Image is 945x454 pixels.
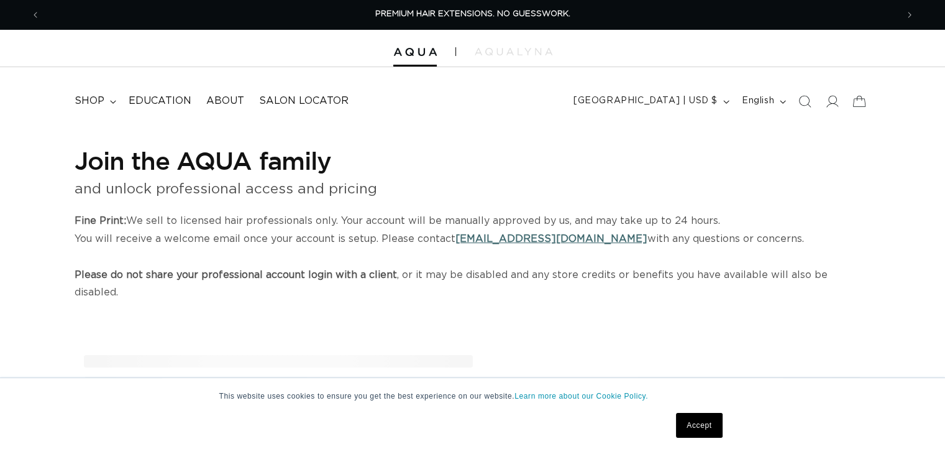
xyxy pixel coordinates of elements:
a: Learn more about our Cookie Policy. [514,392,648,401]
span: shop [75,95,104,108]
button: [GEOGRAPHIC_DATA] | USD $ [566,90,734,113]
span: Education [129,95,191,108]
span: Salon Locator [259,95,349,108]
a: Education [121,87,199,115]
summary: Search [791,88,818,115]
button: Previous announcement [22,3,49,27]
p: This website uses cookies to ensure you get the best experience on our website. [219,391,726,402]
strong: Fine Print: [75,216,126,226]
a: About [199,87,252,115]
span: [GEOGRAPHIC_DATA] | USD $ [573,95,718,108]
span: English [742,95,774,108]
button: Next announcement [896,3,923,27]
p: We sell to licensed hair professionals only. Your account will be manually approved by us, and ma... [75,212,870,302]
button: English [734,90,791,113]
span: PREMIUM HAIR EXTENSIONS. NO GUESSWORK. [375,10,570,18]
h1: Join the AQUA family [75,144,870,177]
strong: Please do not share your professional account login with a client [75,270,397,280]
a: Accept [676,413,722,438]
summary: shop [67,87,121,115]
span: About [206,95,244,108]
a: [EMAIL_ADDRESS][DOMAIN_NAME] [455,234,647,244]
img: aqualyna.com [475,48,552,55]
img: Aqua Hair Extensions [393,48,437,57]
a: Salon Locator [252,87,356,115]
p: and unlock professional access and pricing [75,177,870,202]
